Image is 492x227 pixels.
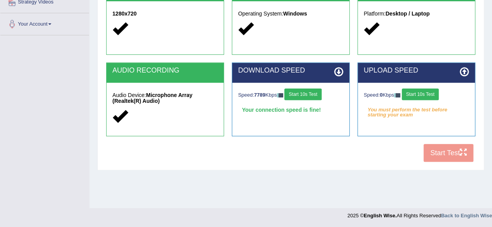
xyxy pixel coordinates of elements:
[385,10,430,17] strong: Desktop / Laptop
[238,11,343,17] h5: Operating System:
[277,93,283,97] img: ajax-loader-fb-connection.gif
[347,208,492,219] div: 2025 © All Rights Reserved
[238,67,343,75] h2: DOWNLOAD SPEED
[364,11,469,17] h5: Platform:
[238,104,343,116] div: Your connection speed is fine!
[284,88,321,100] button: Start 10s Test
[364,88,469,102] div: Speed: Kbps
[238,88,343,102] div: Speed: Kbps
[112,10,137,17] strong: 1280x720
[380,92,382,98] strong: 0
[254,92,265,98] strong: 7789
[364,67,469,75] h2: UPLOAD SPEED
[364,213,396,218] strong: English Wise.
[0,13,89,33] a: Your Account
[112,67,218,75] h2: AUDIO RECORDING
[394,93,400,97] img: ajax-loader-fb-connection.gif
[283,10,307,17] strong: Windows
[441,213,492,218] a: Back to English Wise
[402,88,439,100] button: Start 10s Test
[112,92,218,104] h5: Audio Device:
[364,104,469,116] em: You must perform the test before starting your exam
[112,92,193,104] strong: Microphone Array (Realtek(R) Audio)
